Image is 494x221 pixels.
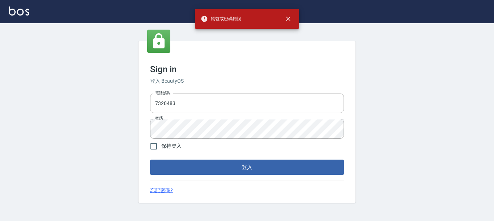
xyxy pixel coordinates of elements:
span: 帳號或密碼錯誤 [201,15,241,22]
a: 忘記密碼? [150,187,173,194]
button: 登入 [150,160,344,175]
h3: Sign in [150,64,344,74]
img: Logo [9,6,29,16]
button: close [280,11,296,27]
label: 密碼 [155,116,163,121]
label: 電話號碼 [155,90,170,96]
h6: 登入 BeautyOS [150,77,344,85]
span: 保持登入 [161,142,182,150]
